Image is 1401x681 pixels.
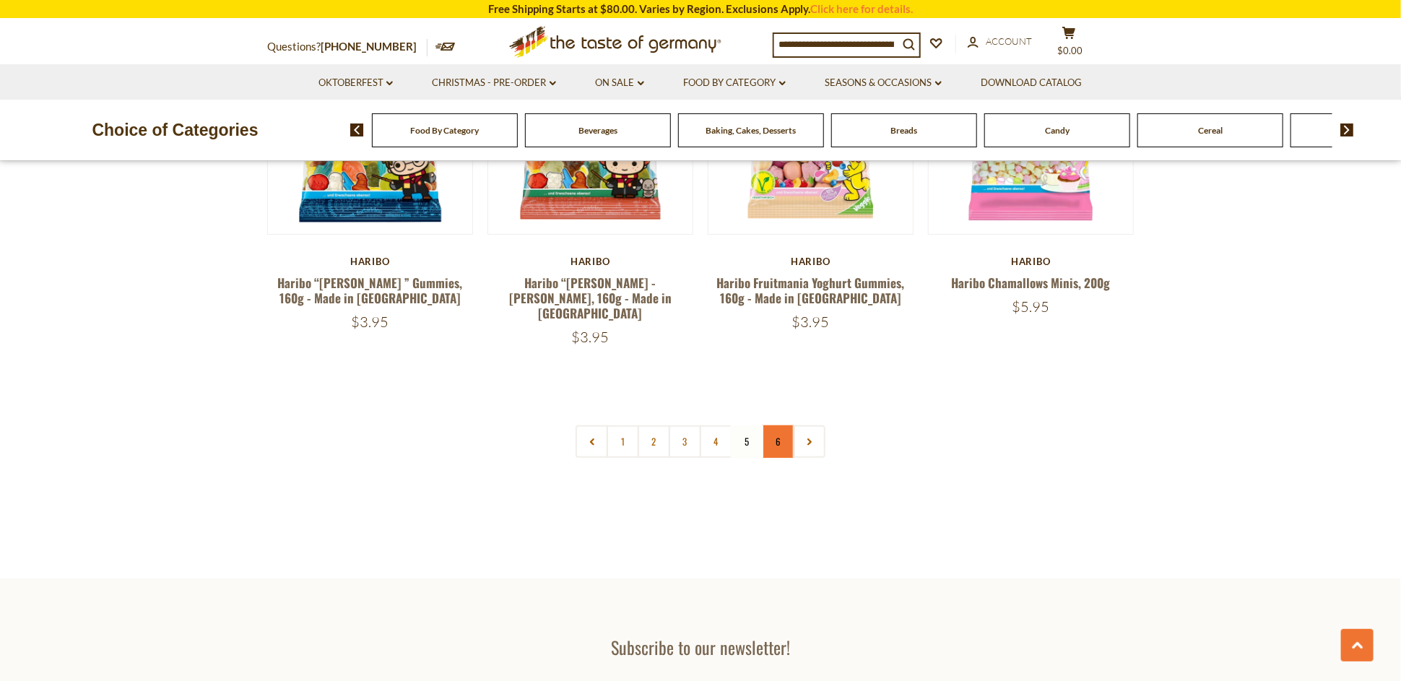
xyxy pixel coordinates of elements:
div: Haribo [928,256,1134,267]
div: Haribo [267,256,473,267]
div: Haribo [487,256,693,267]
a: On Sale [596,75,644,91]
button: $0.00 [1047,26,1090,62]
span: $0.00 [1058,45,1083,56]
p: Questions? [267,38,428,56]
a: Cereal [1198,125,1223,136]
div: Haribo [708,256,914,267]
a: Haribo “[PERSON_NAME] ” Gummies, 160g - Made in [GEOGRAPHIC_DATA] [277,274,462,307]
a: Seasons & Occasions [825,75,942,91]
a: Food By Category [684,75,786,91]
h3: Subscribe to our newsletter! [489,636,912,658]
a: [PHONE_NUMBER] [321,40,417,53]
a: Download Catalog [981,75,1083,91]
img: next arrow [1340,123,1354,136]
a: Haribo Chamallows Minis, 200g [952,274,1111,292]
a: Beverages [578,125,617,136]
img: previous arrow [350,123,364,136]
a: Baking, Cakes, Desserts [706,125,797,136]
a: Haribo “[PERSON_NAME] - [PERSON_NAME], 160g - Made in [GEOGRAPHIC_DATA] [509,274,672,323]
a: Click here for details. [810,2,913,15]
span: $3.95 [351,313,389,331]
span: $3.95 [571,328,609,346]
a: Oktoberfest [318,75,393,91]
a: 3 [669,425,701,458]
a: Candy [1045,125,1070,136]
a: Christmas - PRE-ORDER [433,75,556,91]
span: $5.95 [1012,298,1050,316]
a: 2 [638,425,670,458]
a: Breads [891,125,918,136]
a: 4 [700,425,732,458]
a: Account [968,34,1032,50]
a: Food By Category [411,125,480,136]
span: Account [986,35,1032,47]
span: $3.95 [792,313,830,331]
a: 1 [607,425,639,458]
a: Haribo Fruitmania Yoghurt Gummies, 160g - Made in [GEOGRAPHIC_DATA] [717,274,905,307]
a: 6 [762,425,794,458]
